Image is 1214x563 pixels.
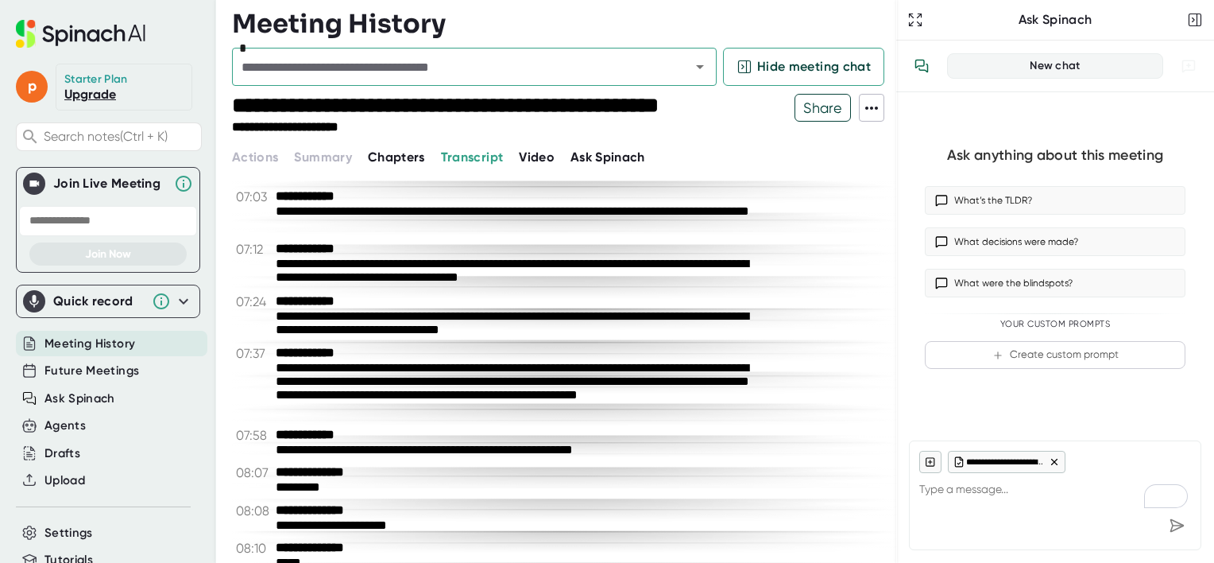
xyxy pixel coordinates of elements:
span: 07:58 [236,428,272,443]
div: Your Custom Prompts [925,319,1185,330]
span: Search notes (Ctrl + K) [44,129,197,144]
span: Actions [232,149,278,165]
span: 08:07 [236,465,272,480]
button: Share [795,94,851,122]
span: Ask Spinach [570,149,645,165]
button: Meeting History [44,335,135,353]
div: New chat [957,59,1153,73]
button: Summary [294,148,351,167]
span: 07:03 [236,189,272,204]
span: 08:08 [236,503,272,518]
button: What were the blindspots? [925,269,1185,297]
button: Agents [44,417,86,435]
div: Join Live Meeting [53,176,166,192]
button: Create custom prompt [925,341,1185,369]
button: Future Meetings [44,362,139,380]
button: What’s the TLDR? [925,186,1185,215]
span: Video [519,149,555,165]
div: Send message [1162,511,1191,540]
button: Video [519,148,555,167]
div: Ask anything about this meeting [947,146,1163,165]
span: Transcript [441,149,504,165]
textarea: To enrich screen reader interactions, please activate Accessibility in Grammarly extension settings [919,473,1191,511]
button: Ask Spinach [570,148,645,167]
div: Ask Spinach [926,12,1184,28]
img: Join Live Meeting [26,176,42,192]
button: Chapters [368,148,425,167]
span: 07:24 [236,294,272,309]
span: 08:10 [236,541,272,556]
button: Transcript [441,148,504,167]
button: View conversation history [906,50,938,82]
span: Share [795,94,850,122]
div: Starter Plan [64,72,128,87]
div: Quick record [23,285,193,317]
span: Summary [294,149,351,165]
span: Chapters [368,149,425,165]
span: Join Now [85,247,131,261]
h3: Meeting History [232,9,446,39]
button: Join Now [29,243,187,266]
div: Quick record [53,293,144,309]
span: Hide meeting chat [757,57,871,76]
button: Hide meeting chat [723,48,884,86]
button: Expand to Ask Spinach page [904,9,926,31]
button: Drafts [44,445,80,463]
span: p [16,71,48,103]
button: Close conversation sidebar [1184,9,1206,31]
button: Ask Spinach [44,390,115,408]
button: Upload [44,472,85,490]
button: What decisions were made? [925,227,1185,256]
span: 07:37 [236,346,272,361]
span: 07:12 [236,242,272,257]
div: Join Live MeetingJoin Live Meeting [23,168,193,200]
button: Settings [44,524,93,542]
button: Actions [232,148,278,167]
button: Open [689,56,711,78]
a: Upgrade [64,87,116,102]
